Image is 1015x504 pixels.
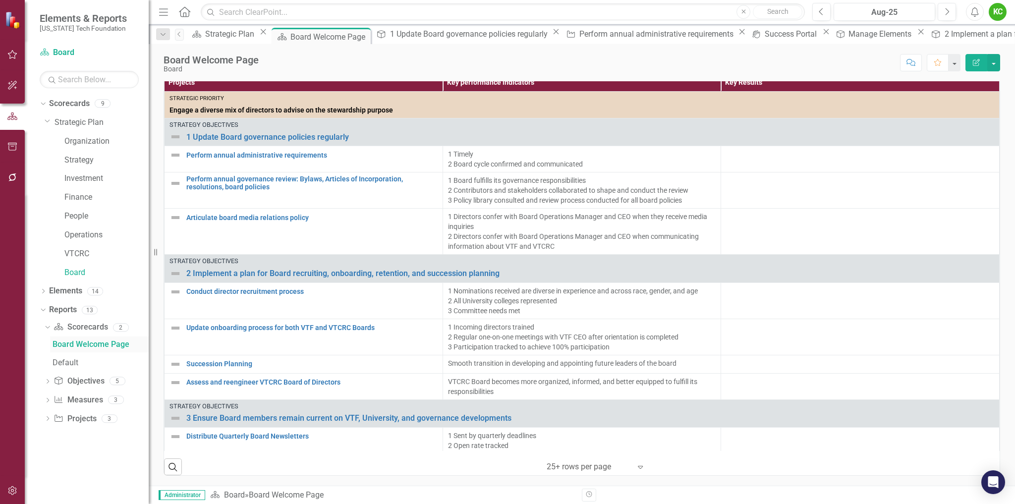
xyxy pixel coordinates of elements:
a: Scorecards [49,98,90,110]
div: Success Portal [765,28,820,40]
p: 1 Directors confer with Board Operations Manager and CEO when they receive media inquiries 2 Dire... [448,212,716,251]
a: Strategic Plan [189,28,257,40]
a: Scorecards [54,322,108,333]
a: Measures [54,394,103,406]
td: Double-Click to Edit Right Click for Context Menu [165,255,1000,282]
a: Organization [64,136,149,147]
a: People [64,211,149,222]
img: Not Defined [169,412,181,424]
img: Not Defined [169,377,181,389]
div: 1 Update Board governance policies regularly [390,28,550,40]
img: Not Defined [169,149,181,161]
a: 1 Update Board governance policies regularly [186,133,994,142]
a: Elements [49,285,82,297]
div: Aug-25 [837,6,932,18]
td: Double-Click to Edit Right Click for Context Menu [165,146,443,172]
div: 9 [95,100,111,108]
a: Articulate board media relations policy [186,214,438,222]
a: Board [64,267,149,279]
small: [US_STATE] Tech Foundation [40,24,127,32]
div: Strategy Objectives [169,258,994,265]
td: Double-Click to Edit Right Click for Context Menu [165,209,443,255]
td: Double-Click to Edit [443,373,721,399]
td: Double-Click to Edit [443,172,721,209]
button: Aug-25 [834,3,935,21]
span: Administrator [159,490,205,500]
a: Strategic Plan [55,117,149,128]
a: Objectives [54,376,104,387]
a: 1 Update Board governance policies regularly [373,28,550,40]
img: Not Defined [169,212,181,224]
td: Double-Click to Edit [443,319,721,355]
div: 5 [110,377,125,386]
a: Succession Planning [186,360,438,368]
div: Strategy Objectives [169,121,994,128]
td: Double-Click to Edit Right Click for Context Menu [165,355,443,373]
td: Double-Click to Edit [443,427,721,453]
a: Perform annual governance review: Bylaws, Articles of Incorporation, resolutions, board policies [186,175,438,191]
a: Projects [54,413,96,425]
td: Double-Click to Edit [443,282,721,319]
a: Operations [64,229,149,241]
button: Search [753,5,802,19]
div: 13 [82,306,98,314]
td: Double-Click to Edit Right Click for Context Menu [165,399,1000,427]
a: Conduct director recruitment process [186,288,438,295]
a: Perform annual administrative requirements [563,28,736,40]
div: » [210,490,574,501]
div: Strategy Objectives [169,403,994,410]
a: Reports [49,304,77,316]
a: Update onboarding process for both VTF and VTCRC Boards [186,324,438,332]
a: 3 Ensure Board members remain current on VTF, University, and governance developments [186,414,994,423]
a: Distribute Quarterly Board Newsletters [186,433,438,440]
td: Double-Click to Edit Right Click for Context Menu [165,427,443,453]
span: Elements & Reports [40,12,127,24]
div: Board Welcome Page [290,31,368,43]
a: Default [50,355,149,371]
td: Double-Click to Edit Right Click for Context Menu [165,118,1000,146]
p: Smooth transition in developing and appointing future leaders of the board [448,358,716,368]
div: Manage Elements [848,28,914,40]
td: Double-Click to Edit [165,92,1000,118]
button: KC [989,3,1007,21]
img: Not Defined [169,177,181,189]
td: Double-Click to Edit Right Click for Context Menu [165,319,443,355]
img: Not Defined [169,131,181,143]
div: Board Welcome Page [164,55,259,65]
div: Board Welcome Page [53,340,149,349]
div: Board Welcome Page [249,490,324,500]
a: VTCRC [64,248,149,260]
img: Not Defined [169,358,181,370]
td: Double-Click to Edit Right Click for Context Menu [165,373,443,399]
td: Double-Click to Edit [443,146,721,172]
a: Assess and reengineer VTCRC Board of Directors [186,379,438,386]
span: Engage a diverse mix of directors to advise on the stewardship purpose [169,105,994,115]
img: Not Defined [169,286,181,298]
div: Perform annual administrative requirements [579,28,736,40]
img: Not Defined [169,431,181,443]
a: Investment [64,173,149,184]
a: Perform annual administrative requirements [186,152,438,159]
div: Default [53,358,149,367]
p: VTCRC Board becomes more organized, informed, and better equipped to fulfill its responsibilities [448,377,716,396]
div: Strategic Priority [169,95,994,103]
td: Double-Click to Edit Right Click for Context Menu [165,282,443,319]
div: Strategic Plan [205,28,257,40]
a: Finance [64,192,149,203]
p: 1 Sent by quarterly deadlines 2 Open rate tracked [448,431,716,450]
p: 1 Incoming directors trained 2 Regular one-on-one meetings with VTF CEO after orientation is comp... [448,322,716,352]
img: Not Defined [169,268,181,280]
td: Double-Click to Edit [443,209,721,255]
td: Double-Click to Edit Right Click for Context Menu [165,172,443,209]
p: 1 Timely 2 Board cycle confirmed and communicated [448,149,716,169]
div: 3 [108,396,124,404]
a: Strategy [64,155,149,166]
a: Success Portal [748,28,820,40]
td: Double-Click to Edit [443,355,721,373]
input: Search ClearPoint... [201,3,805,21]
div: 2 [113,323,129,332]
div: 14 [87,287,103,295]
span: Search [767,7,789,15]
a: Board Welcome Page [50,336,149,352]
